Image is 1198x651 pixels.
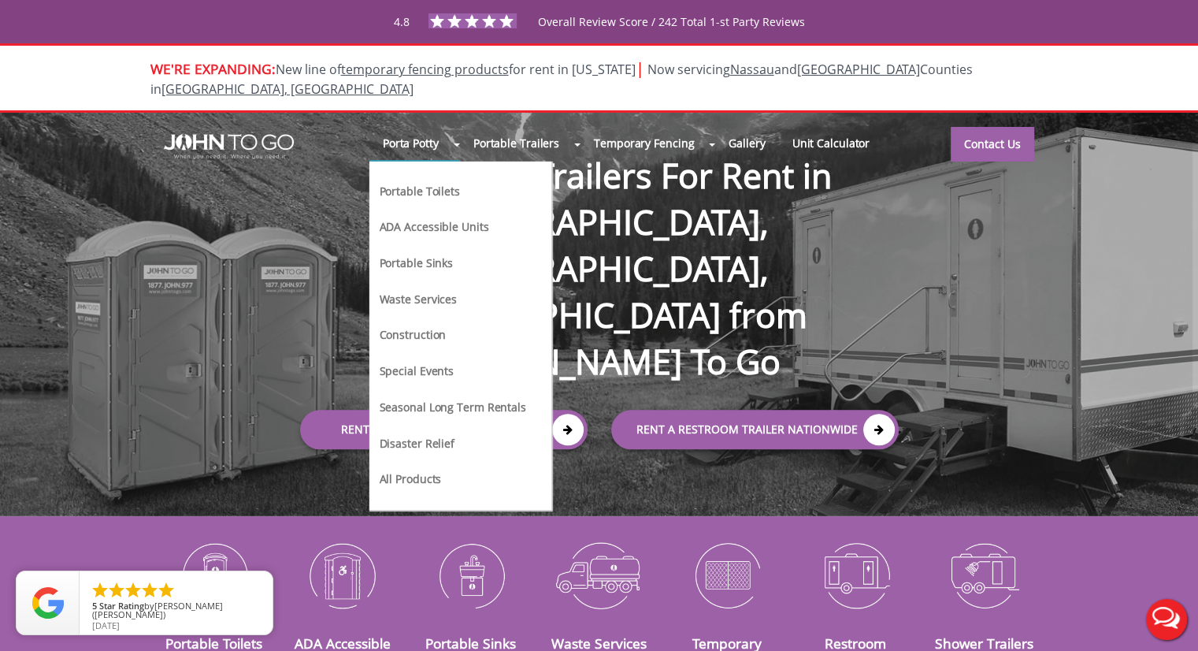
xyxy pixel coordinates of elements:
[107,581,126,600] li: 
[636,58,644,79] span: |
[140,581,159,600] li: 
[161,80,414,98] a: [GEOGRAPHIC_DATA], [GEOGRAPHIC_DATA]
[300,410,588,449] a: Rent a Porta Potty Locally
[157,581,176,600] li: 
[803,534,908,616] img: Restroom-Trailers-icon_N.png
[675,534,780,616] img: Temporary-Fencing-cion_N.png
[377,218,490,234] a: ADA Accessible Units
[797,61,920,78] a: [GEOGRAPHIC_DATA]
[99,600,144,612] span: Star Rating
[284,102,914,385] h1: Bathroom Trailers For Rent in [GEOGRAPHIC_DATA], [GEOGRAPHIC_DATA], [GEOGRAPHIC_DATA] from [PERSO...
[32,587,64,619] img: Review Rating
[1135,588,1198,651] button: Live Chat
[377,325,447,342] a: Construction
[418,534,523,616] img: Portable-Sinks-icon_N.png
[92,601,260,621] span: by
[715,126,778,160] a: Gallery
[92,600,97,612] span: 5
[611,410,899,449] a: rent a RESTROOM TRAILER Nationwide
[538,14,805,61] span: Overall Review Score / 242 Total 1-st Party Reviews
[92,600,223,620] span: [PERSON_NAME] ([PERSON_NAME])
[377,362,455,378] a: Special Events
[150,61,973,98] span: Now servicing and Counties in
[377,290,458,307] a: Waste Services
[162,534,267,616] img: Portable-Toilets-icon_N.png
[91,581,109,600] li: 
[779,126,884,160] a: Unit Calculator
[377,182,461,199] a: Portable Toilets
[377,434,456,451] a: Disaster Relief
[377,470,443,486] a: All Products
[377,398,527,415] a: Seasonal Long Term Rentals
[394,14,410,29] span: 4.8
[377,254,454,270] a: Portable Sinks
[932,534,1037,616] img: Shower-Trailers-icon_N.png
[369,126,452,160] a: Porta Potty
[580,126,707,160] a: Temporary Fencing
[547,534,651,616] img: Waste-Services-icon_N.png
[290,534,395,616] img: ADA-Accessible-Units-icon_N.png
[730,61,774,78] a: Nassau
[124,581,143,600] li: 
[164,134,294,159] img: JOHN to go
[92,619,120,631] span: [DATE]
[951,127,1034,162] a: Contact Us
[341,61,509,78] a: temporary fencing products
[460,126,573,160] a: Portable Trailers
[150,59,276,78] span: WE'RE EXPANDING:
[150,61,973,98] span: New line of for rent in [US_STATE]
